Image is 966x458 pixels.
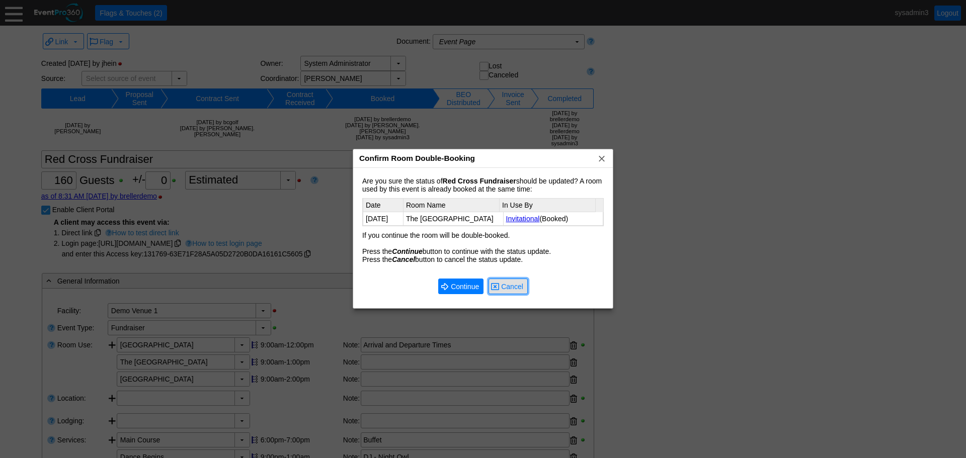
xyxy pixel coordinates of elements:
span: Confirm Room Double-Booking [359,154,475,162]
span: Cancel [491,281,525,292]
i: Continue [392,247,423,255]
td: The [GEOGRAPHIC_DATA] [404,212,504,226]
td: [DATE] [363,212,404,226]
div: If you continue the room will be double-booked. [362,231,604,239]
span: Continue [449,282,481,292]
div: Press the button to cancel the status update. [362,255,604,263]
th: Date [363,199,404,212]
th: In Use By [500,199,596,212]
span: Continue [441,281,481,292]
i: Cancel [392,255,415,263]
a: Invitational [506,215,540,223]
th: Room Name [404,199,500,212]
b: Red Cross Fundraiser [443,177,516,185]
span: (Booked) [539,215,568,223]
span: Cancel [499,282,525,292]
div: Are you sure the status of should be updated? A room used by this event is already booked at the ... [362,177,604,239]
div: Press the button to continue with the status update. [362,247,604,255]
